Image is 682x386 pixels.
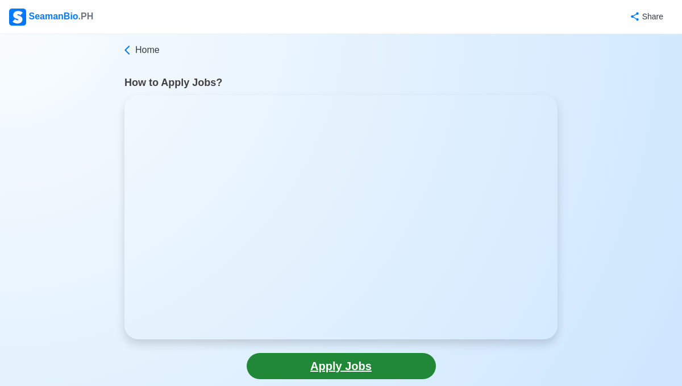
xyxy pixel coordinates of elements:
button: Share [618,6,673,28]
a: Apply Jobs [247,353,436,379]
div: SeamanBio [9,9,93,26]
span: Home [135,43,160,57]
iframe: video [124,95,558,339]
span: .PH [78,11,94,21]
p: How to Apply Jobs? [124,61,558,91]
img: Logo [9,9,26,26]
a: Home [122,43,558,57]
